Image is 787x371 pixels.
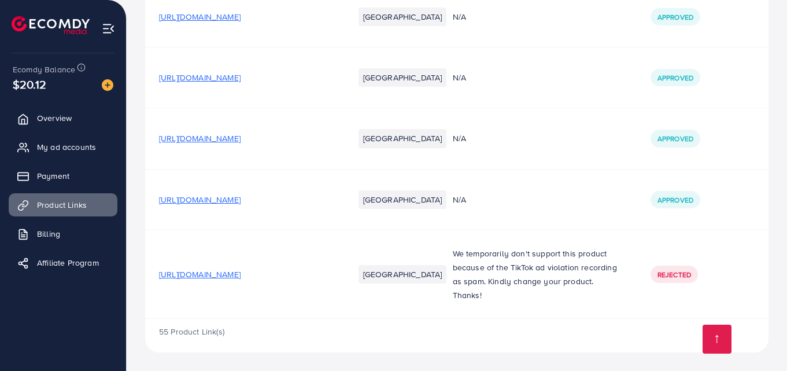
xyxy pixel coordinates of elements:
[657,195,693,205] span: Approved
[102,79,113,91] img: image
[453,11,466,23] span: N/A
[657,12,693,22] span: Approved
[453,194,466,205] span: N/A
[37,112,72,124] span: Overview
[13,64,75,75] span: Ecomdy Balance
[453,72,466,83] span: N/A
[159,11,241,23] span: [URL][DOMAIN_NAME]
[657,73,693,83] span: Approved
[9,164,117,188] a: Payment
[453,133,466,144] span: N/A
[453,247,623,302] p: We temporarily don't support this product because of the TikTok ad violation recording as spam. K...
[37,199,87,211] span: Product Links
[13,76,46,93] span: $20.12
[657,270,691,280] span: Rejected
[37,170,69,182] span: Payment
[12,16,90,34] img: logo
[359,129,447,148] li: [GEOGRAPHIC_DATA]
[159,133,241,144] span: [URL][DOMAIN_NAME]
[37,257,99,269] span: Affiliate Program
[738,319,778,362] iframe: Chat
[9,251,117,274] a: Affiliate Program
[37,228,60,240] span: Billing
[359,68,447,87] li: [GEOGRAPHIC_DATA]
[102,22,115,35] img: menu
[359,265,447,284] li: [GEOGRAPHIC_DATA]
[37,141,96,153] span: My ad accounts
[9,193,117,216] a: Product Links
[159,72,241,83] span: [URL][DOMAIN_NAME]
[359,190,447,209] li: [GEOGRAPHIC_DATA]
[159,194,241,205] span: [URL][DOMAIN_NAME]
[9,106,117,130] a: Overview
[159,269,241,280] span: [URL][DOMAIN_NAME]
[9,135,117,159] a: My ad accounts
[657,134,693,144] span: Approved
[359,8,447,26] li: [GEOGRAPHIC_DATA]
[9,222,117,245] a: Billing
[159,326,224,337] span: 55 Product Link(s)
